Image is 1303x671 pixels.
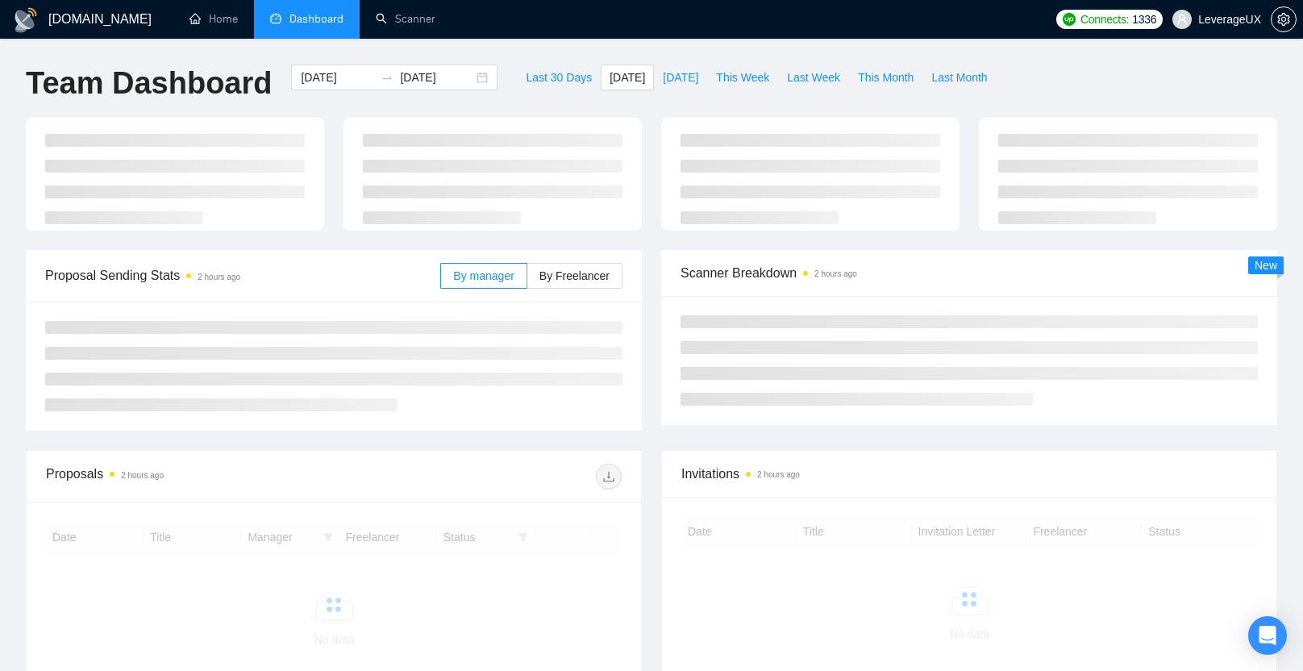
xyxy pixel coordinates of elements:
[858,69,914,86] span: This Month
[45,265,440,285] span: Proposal Sending Stats
[376,12,435,26] a: searchScanner
[453,269,514,282] span: By manager
[198,273,240,281] time: 2 hours ago
[922,65,996,90] button: Last Month
[787,69,840,86] span: Last Week
[517,65,601,90] button: Last 30 Days
[931,69,987,86] span: Last Month
[526,69,592,86] span: Last 30 Days
[681,263,1258,283] span: Scanner Breakdown
[26,65,272,102] h1: Team Dashboard
[381,71,393,84] span: to
[1272,13,1296,26] span: setting
[601,65,654,90] button: [DATE]
[1176,14,1188,25] span: user
[663,69,698,86] span: [DATE]
[1063,13,1076,26] img: upwork-logo.png
[654,65,707,90] button: [DATE]
[189,12,238,26] a: homeHome
[757,470,800,479] time: 2 hours ago
[814,269,857,278] time: 2 hours ago
[681,464,1257,484] span: Invitations
[46,464,334,490] div: Proposals
[1248,616,1287,655] div: Open Intercom Messenger
[13,7,39,33] img: logo
[610,69,645,86] span: [DATE]
[1255,259,1277,272] span: New
[1271,6,1297,32] button: setting
[121,471,164,480] time: 2 hours ago
[707,65,778,90] button: This Week
[1080,10,1129,28] span: Connects:
[716,69,769,86] span: This Week
[1271,13,1297,26] a: setting
[539,269,610,282] span: By Freelancer
[778,65,849,90] button: Last Week
[1132,10,1156,28] span: 1336
[381,71,393,84] span: swap-right
[400,69,473,86] input: End date
[849,65,922,90] button: This Month
[301,69,374,86] input: Start date
[270,13,281,24] span: dashboard
[289,12,343,26] span: Dashboard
